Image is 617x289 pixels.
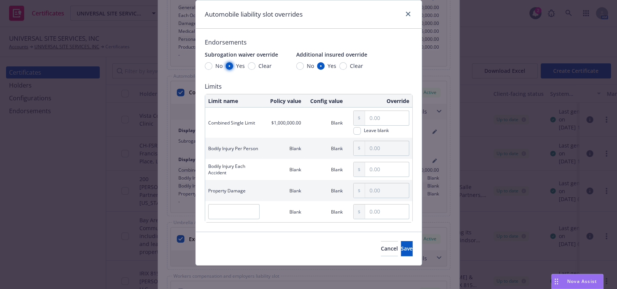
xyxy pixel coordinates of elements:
[346,94,412,108] th: Override
[365,162,409,177] input: 0.00
[289,145,301,152] span: Blank
[304,180,346,201] td: Blank
[205,51,278,58] span: Subrogation waiver override
[271,120,301,126] span: $1,000,000.00
[289,209,301,215] span: Blank
[365,141,409,155] input: 0.00
[328,62,336,70] span: Yes
[404,9,413,18] a: close
[205,38,413,47] span: Endorsements
[248,62,255,70] input: Clear
[401,245,413,252] span: Save
[552,274,561,289] div: Drag to move
[365,183,409,198] input: 0.00
[401,241,413,256] button: Save
[226,62,233,70] input: Yes
[205,94,263,108] th: Limit name
[205,180,263,201] td: Property Damage
[339,62,347,70] input: Clear
[215,62,223,70] span: No
[205,108,263,138] td: Combined Single Limit
[381,241,398,256] button: Cancel
[304,138,346,159] td: Blank
[258,62,272,70] span: Clear
[365,111,409,125] input: 0.00
[304,201,346,222] td: Blank
[205,82,413,91] span: Limits
[381,245,398,252] span: Cancel
[317,62,325,70] input: Yes
[365,204,409,219] input: 0.00
[304,94,346,108] th: Config value
[551,274,603,289] button: Nova Assist
[205,62,212,70] input: No
[304,159,346,180] td: Blank
[350,62,363,70] span: Clear
[364,127,389,135] span: Leave blank
[289,166,301,173] span: Blank
[364,127,389,134] div: Leave blank
[296,62,304,70] input: No
[205,159,263,180] td: Bodily Injury Each Accident
[567,278,597,284] span: Nova Assist
[307,62,314,70] span: No
[205,138,263,159] td: Bodily Injury Per Person
[296,51,367,58] span: Additional insured override
[205,9,303,19] h1: Automobile liability slot overrides
[236,62,245,70] span: Yes
[263,94,304,108] th: Policy value
[304,108,346,138] td: Blank
[289,188,301,194] span: Blank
